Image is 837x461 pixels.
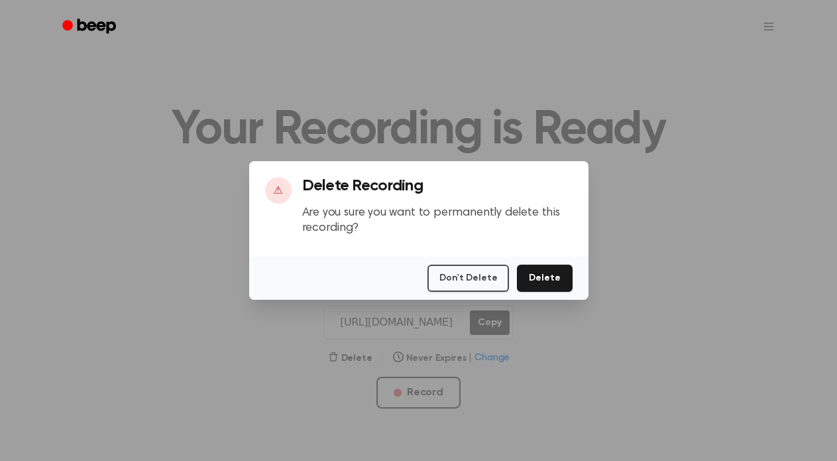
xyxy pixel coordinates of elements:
[302,206,573,235] p: Are you sure you want to permanently delete this recording?
[517,265,572,292] button: Delete
[427,265,509,292] button: Don't Delete
[753,11,785,42] button: Open menu
[53,14,128,40] a: Beep
[265,177,292,204] div: ⚠
[302,177,573,195] h3: Delete Recording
